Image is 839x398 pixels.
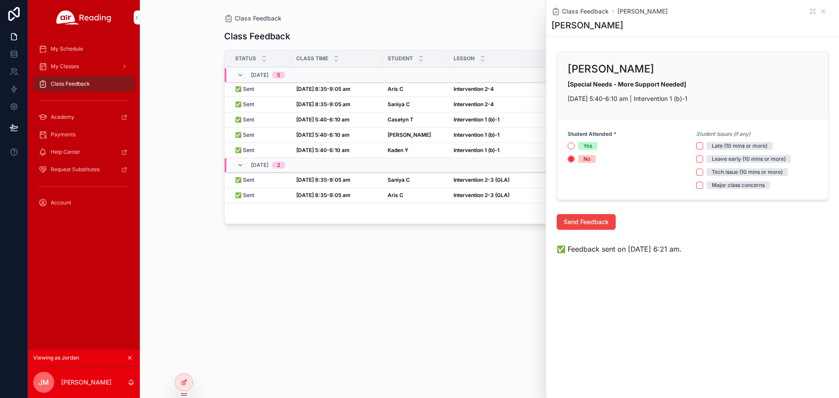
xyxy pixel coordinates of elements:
a: Intervention 1 (b)-1 [454,132,547,138]
strong: Intervention 1 (b)-1 [454,116,499,123]
a: Intervention 2-3 (GLA) [454,192,547,199]
span: Send Feedback [564,218,609,226]
strong: [DATE] 5:40-6:10 am [296,116,350,123]
a: Aris C [388,192,443,199]
a: Payments [33,127,135,142]
div: No [583,155,590,163]
span: JM [38,377,49,388]
strong: Kaden Y [388,147,409,153]
strong: [DATE] 8:35-9:05 am [296,86,350,92]
span: Class Feedback [562,7,609,16]
a: Class Feedback [224,14,281,23]
h1: [PERSON_NAME] [551,19,623,31]
strong: Intervention 2-4 [454,86,494,92]
a: My Classes [33,59,135,74]
span: [DATE] [251,72,268,79]
div: Late (10 mins or more) [712,142,767,150]
span: My Schedule [51,45,83,52]
a: [DATE] 8:35-9:05 am [296,86,377,93]
div: scrollable content [28,35,140,222]
a: Kaden Y [388,147,443,154]
a: Intervention 1 (b)-1 [454,116,547,123]
h2: [PERSON_NAME] [568,62,654,76]
span: [DATE] [251,162,268,169]
a: [PERSON_NAME] [617,7,668,16]
span: Help Center [51,149,80,156]
a: Class Feedback [551,7,609,16]
a: Intervention 1 (b)-1 [454,147,547,154]
span: Viewing as Jordan [33,354,79,361]
a: Intervention 2-3 (GLA) [454,177,547,183]
strong: Saniya C [388,177,410,183]
strong: Student Attended * [568,131,617,138]
div: Major class concerns [712,181,765,189]
strong: Intervention 2-3 (GLA) [454,177,510,183]
a: ✅ Sent [235,147,286,154]
h1: Class Feedback [224,30,290,42]
span: ✅ Feedback sent on [DATE] 6:21 am. [557,244,682,254]
a: My Schedule [33,41,135,57]
em: Student Issues (if any) [696,131,750,138]
div: Tech issue (10 mins or more) [712,168,783,176]
p: [DATE] 5:40-6:10 am | Intervention 1 (b)-1 [568,94,818,103]
strong: [DATE] 8:35-9:05 am [296,177,350,183]
strong: Casetyn T [388,116,413,123]
a: [DATE] 5:40-6:10 am [296,116,377,123]
a: Account [33,195,135,211]
strong: [DATE] 8:35-9:05 am [296,101,350,107]
a: Class Feedback [33,76,135,92]
span: Payments [51,131,76,138]
a: [DATE] 5:40-6:10 am [296,132,377,138]
p: [PERSON_NAME] [61,378,111,387]
a: [DATE] 5:40-6:10 am [296,147,377,154]
span: Academy [51,114,74,121]
strong: [DATE] 8:35-9:05 am [296,192,350,198]
span: ✅ Sent [235,147,254,154]
span: ✅ Sent [235,177,254,183]
a: ✅ Sent [235,132,286,138]
a: ✅ Sent [235,177,286,183]
span: Class Feedback [51,80,90,87]
a: [PERSON_NAME] [388,132,443,138]
a: Academy [33,109,135,125]
a: [DATE] 8:35-9:05 am [296,101,377,108]
a: [DATE] 8:35-9:05 am [296,177,377,183]
span: Class Time [296,55,328,62]
a: Saniya C [388,177,443,183]
span: ✅ Sent [235,101,254,108]
button: Send Feedback [557,214,616,230]
a: Aris C [388,86,443,93]
strong: [PERSON_NAME] [388,132,431,138]
a: [DATE] 8:35-9:05 am [296,192,377,199]
div: 5 [277,72,280,79]
a: ✅ Sent [235,116,286,123]
a: ✅ Sent [235,86,286,93]
strong: Intervention 1 (b)-1 [454,147,499,153]
div: Leave early (10 mins or more) [712,155,786,163]
div: Yes [583,142,592,150]
strong: Intervention 1 (b)-1 [454,132,499,138]
span: ✅ Sent [235,192,254,199]
span: ✅ Sent [235,86,254,93]
strong: Intervention 2-3 (GLA) [454,192,510,198]
span: Status [235,55,256,62]
a: Help Center [33,144,135,160]
a: ✅ Sent [235,101,286,108]
strong: Aris C [388,86,403,92]
strong: Intervention 2-4 [454,101,494,107]
span: Class Feedback [235,14,281,23]
span: My Classes [51,63,79,70]
a: Intervention 2-4 [454,101,547,108]
strong: [DATE] 5:40-6:10 am [296,132,350,138]
span: Request Substitutes [51,166,100,173]
img: App logo [56,10,111,24]
span: Account [51,199,71,206]
strong: Saniya C [388,101,410,107]
div: 2 [277,162,280,169]
span: Lesson [454,55,475,62]
a: Casetyn T [388,116,443,123]
a: Intervention 2-4 [454,86,547,93]
span: ✅ Sent [235,132,254,138]
strong: [Special Needs - More Support Needed] [568,80,686,88]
